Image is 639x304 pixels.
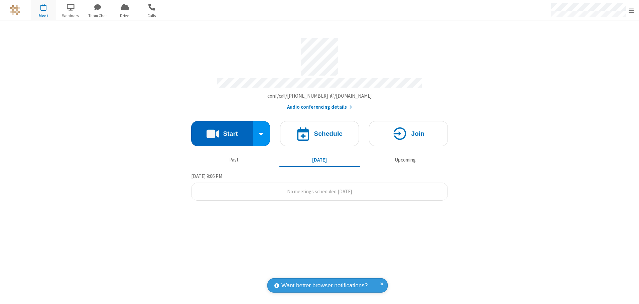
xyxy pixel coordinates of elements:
button: Schedule [280,121,359,146]
h4: Schedule [314,130,343,137]
span: [DATE] 9:06 PM [191,173,222,179]
span: No meetings scheduled [DATE] [287,188,352,195]
span: Copy my meeting room link [267,93,372,99]
span: Webinars [58,13,83,19]
div: Start conference options [253,121,270,146]
button: Upcoming [365,154,445,166]
section: Account details [191,33,448,111]
span: Want better browser notifications? [281,281,368,290]
span: Calls [139,13,164,19]
h4: Join [411,130,424,137]
button: Past [194,154,274,166]
button: [DATE] [279,154,360,166]
h4: Start [223,130,238,137]
button: Audio conferencing details [287,103,352,111]
span: Drive [112,13,137,19]
span: Team Chat [85,13,110,19]
button: Join [369,121,448,146]
section: Today's Meetings [191,172,448,201]
button: Copy my meeting room linkCopy my meeting room link [267,92,372,100]
span: Meet [31,13,56,19]
button: Start [191,121,253,146]
img: QA Selenium DO NOT DELETE OR CHANGE [10,5,20,15]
